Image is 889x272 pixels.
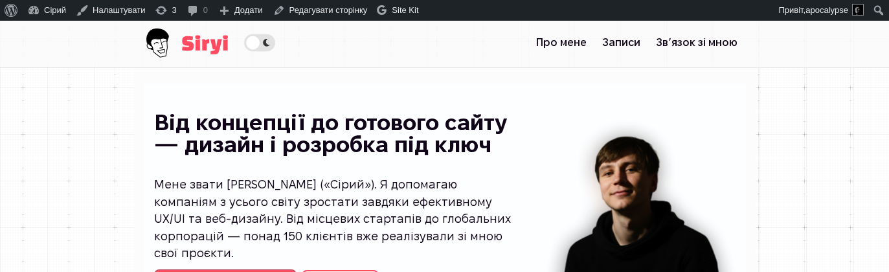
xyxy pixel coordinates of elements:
[805,5,848,15] span: apocalypse
[144,18,228,67] img: Сірий
[392,5,418,15] span: Site Kit
[594,30,648,56] a: Записи
[648,30,745,56] a: Звʼязок зі мною
[244,34,275,51] label: Theme switcher
[154,176,519,262] p: Мене звати [PERSON_NAME] («Сірий»). Я допомагаю компаніям з усього світу зростати завдяки ефектив...
[154,112,519,155] h1: Від концепції до готового сайту — дизайн і розробка під ключ
[528,30,594,56] a: Про мене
